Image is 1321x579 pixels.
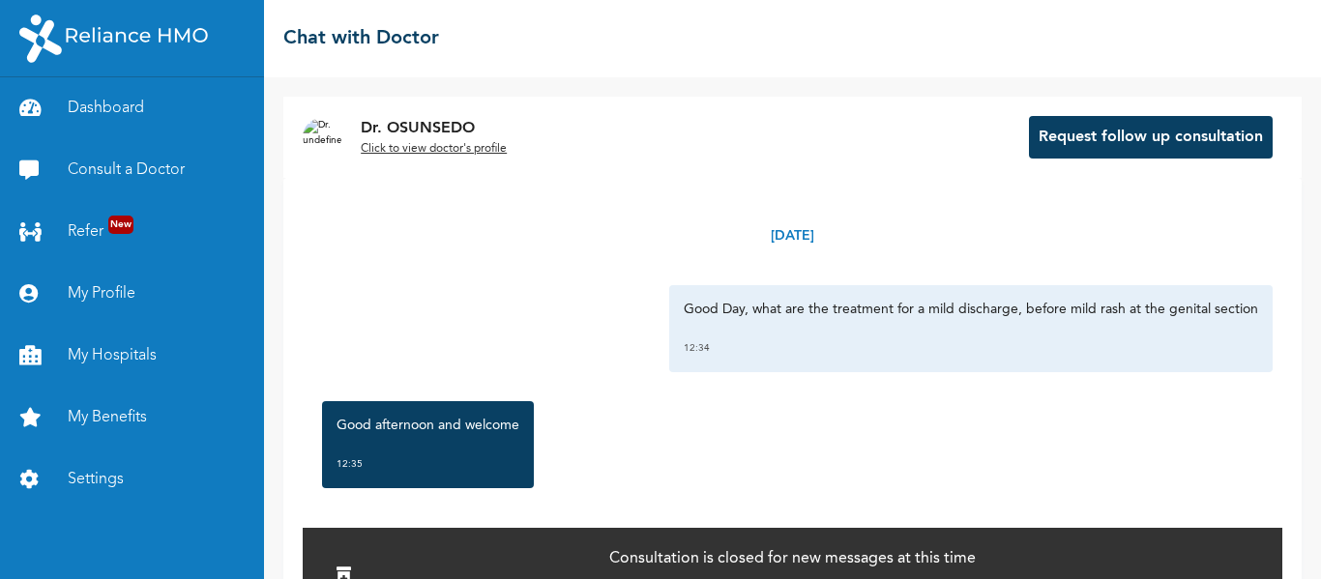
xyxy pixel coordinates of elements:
u: Click to view doctor's profile [361,143,507,155]
p: Good Day, what are the treatment for a mild discharge, before mild rash at the genital section [684,300,1258,319]
iframe: SalesIQ Chatwindow [938,14,1316,565]
p: Good afternoon and welcome [337,416,519,435]
div: 12:35 [337,454,519,474]
h2: Chat with Doctor [283,24,439,53]
div: 12:34 [684,338,1258,358]
img: Dr. undefined` [303,118,341,157]
span: New [108,216,133,234]
p: [DATE] [771,226,814,246]
img: RelianceHMO's Logo [19,14,208,63]
p: Consultation is closed for new messages at this time [609,546,976,569]
p: Dr. OSUNSEDO [361,117,507,140]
